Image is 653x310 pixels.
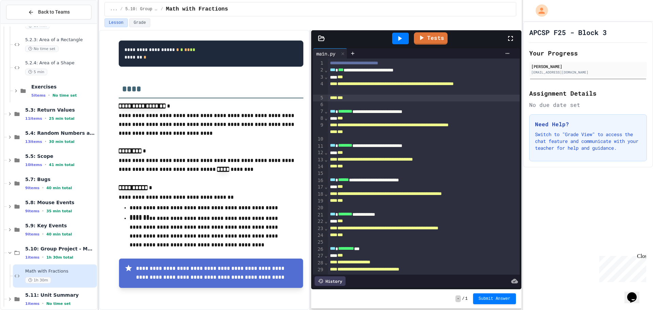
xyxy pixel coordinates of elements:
div: 5 [313,95,324,101]
span: 35 min total [46,209,72,213]
span: 1 [465,296,468,301]
span: Exercises [31,84,96,90]
span: 41 min total [49,163,74,167]
div: 25 [313,239,324,246]
h2: Your Progress [529,48,647,58]
span: 5 items [31,93,46,98]
span: • [48,93,50,98]
span: Fold line [324,218,328,224]
span: 1 items [25,301,39,306]
iframe: chat widget [624,283,646,303]
span: Fold line [324,109,328,114]
span: • [42,231,44,237]
h3: Need Help? [535,120,641,128]
span: No time set [52,93,77,98]
div: History [315,276,346,286]
span: Fold line [324,260,328,265]
a: Tests [414,32,448,45]
span: • [42,208,44,214]
div: 14 [313,163,324,170]
div: 27 [313,252,324,259]
span: Fold line [324,150,328,155]
span: Math with Fractions [166,5,228,13]
div: 2 [313,67,324,74]
span: 13 items [25,140,42,144]
div: main.py [313,48,347,59]
p: Switch to "Grade View" to access the chat feature and communicate with your teacher for help and ... [535,131,641,151]
div: [PERSON_NAME] [531,63,645,69]
span: Fold line [324,253,328,258]
div: 29 [313,266,324,273]
div: main.py [313,50,339,57]
span: 5.5: Scope [25,153,96,159]
div: 20 [313,205,324,211]
button: Submit Answer [473,293,516,304]
span: 9 items [25,209,39,213]
button: Back to Teams [6,5,91,19]
span: 5 min [25,69,47,75]
div: 15 [313,170,324,177]
span: / [462,296,465,301]
div: 26 [313,246,324,253]
div: 6 [313,101,324,108]
span: / [161,6,163,12]
span: No time set [46,301,71,306]
div: 4 [313,81,324,95]
div: 17 [313,184,324,191]
div: [EMAIL_ADDRESS][DOMAIN_NAME] [531,70,645,75]
div: 9 [313,122,324,136]
span: Fold line [324,191,328,197]
span: • [42,301,44,306]
span: / [120,6,122,12]
span: 5.7: Bugs [25,176,96,182]
iframe: chat widget [597,253,646,282]
span: 5.2.4: Area of a Shape [25,60,96,66]
div: 10 [313,136,324,143]
div: 28 [313,260,324,266]
span: 40 min total [46,232,72,236]
span: • [45,162,46,167]
div: 18 [313,191,324,198]
span: Fold line [324,74,328,80]
div: 16 [313,177,324,184]
span: No time set [25,46,58,52]
span: ... [110,6,118,12]
span: Fold line [324,67,328,73]
div: 22 [313,218,324,225]
span: 1 items [25,255,39,260]
h2: Assignment Details [529,88,647,98]
span: 11 items [25,116,42,121]
button: Lesson [104,18,128,27]
span: 30 min total [49,140,74,144]
span: • [45,139,46,144]
span: • [45,116,46,121]
span: 5.10: Group Project - Math with Fractions [25,246,96,252]
span: Submit Answer [479,296,510,301]
span: 5.2.3: Area of a Rectangle [25,37,96,43]
span: • [42,185,44,191]
div: 7 [313,108,324,115]
span: Fold line [324,115,328,121]
span: Math with Fractions [25,268,96,274]
span: • [42,255,44,260]
div: 23 [313,225,324,232]
span: Fold line [324,157,328,162]
span: Fold line [324,184,328,190]
h1: APCSP F25 - Block 3 [529,28,607,37]
span: 5.8: Mouse Events [25,199,96,206]
span: 5.10: Group Project - Math with Fractions [125,6,158,12]
div: 3 [313,74,324,81]
span: 5.4: Random Numbers and APIs [25,130,96,136]
div: 1 [313,60,324,67]
span: 40 min total [46,186,72,190]
button: Grade [129,18,150,27]
div: 12 [313,149,324,156]
div: Chat with us now!Close [3,3,47,43]
span: 9 items [25,186,39,190]
span: 5.11: Unit Summary [25,292,96,298]
span: 5.9: Key Events [25,223,96,229]
div: 30 [313,273,324,280]
div: 19 [313,198,324,205]
div: 24 [313,232,324,239]
div: My Account [529,3,550,18]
